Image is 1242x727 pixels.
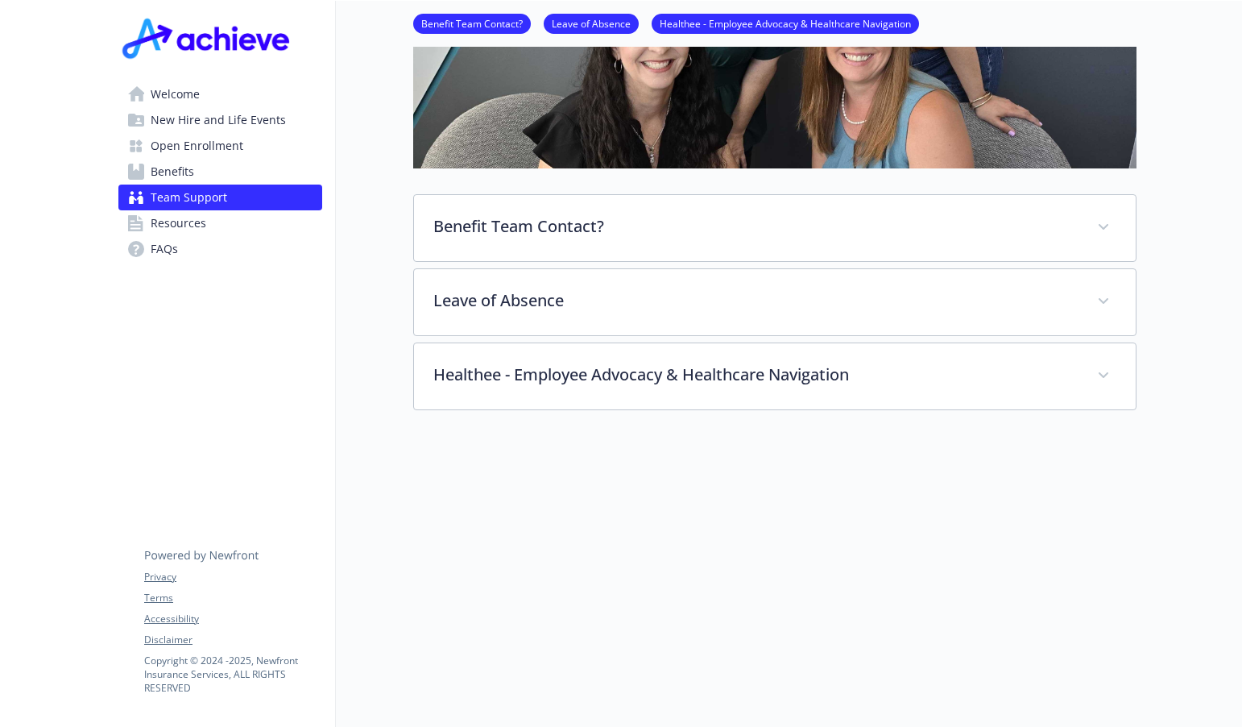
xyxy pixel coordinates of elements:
[151,133,243,159] span: Open Enrollment
[144,591,321,605] a: Terms
[144,633,321,647] a: Disclaimer
[652,15,919,31] a: Healthee - Employee Advocacy & Healthcare Navigation
[144,570,321,584] a: Privacy
[118,210,322,236] a: Resources
[151,159,194,185] span: Benefits
[144,654,321,695] p: Copyright © 2024 - 2025 , Newfront Insurance Services, ALL RIGHTS RESERVED
[151,236,178,262] span: FAQs
[118,185,322,210] a: Team Support
[413,15,531,31] a: Benefit Team Contact?
[151,185,227,210] span: Team Support
[144,612,321,626] a: Accessibility
[433,363,1078,387] p: Healthee - Employee Advocacy & Healthcare Navigation
[118,236,322,262] a: FAQs
[118,133,322,159] a: Open Enrollment
[151,81,200,107] span: Welcome
[118,159,322,185] a: Benefits
[118,81,322,107] a: Welcome
[414,343,1136,409] div: Healthee - Employee Advocacy & Healthcare Navigation
[151,107,286,133] span: New Hire and Life Events
[118,107,322,133] a: New Hire and Life Events
[433,289,1078,313] p: Leave of Absence
[544,15,639,31] a: Leave of Absence
[433,214,1078,239] p: Benefit Team Contact?
[414,269,1136,335] div: Leave of Absence
[151,210,206,236] span: Resources
[414,195,1136,261] div: Benefit Team Contact?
